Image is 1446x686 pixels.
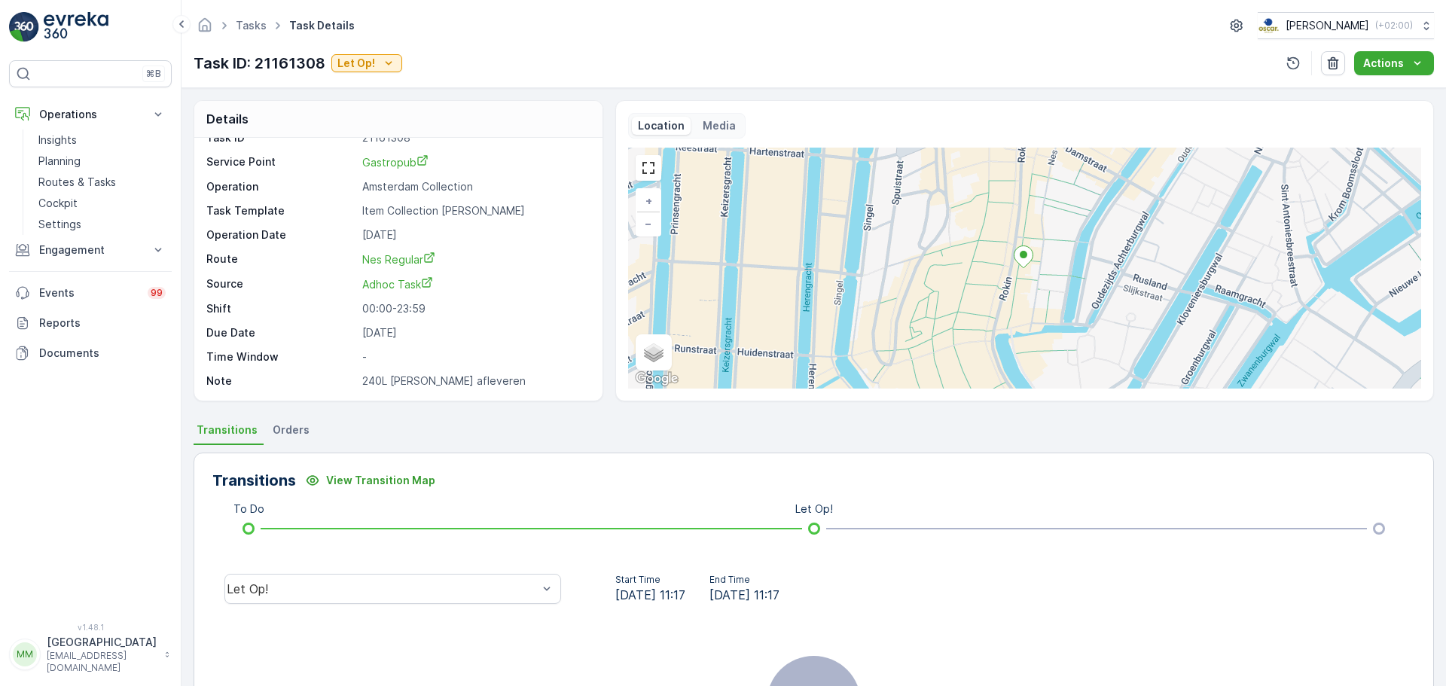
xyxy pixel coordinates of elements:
[637,157,660,179] a: View Fullscreen
[39,346,166,361] p: Documents
[206,373,356,389] p: Note
[32,172,172,193] a: Routes & Tasks
[296,468,444,492] button: View Transition Map
[47,650,157,674] p: [EMAIL_ADDRESS][DOMAIN_NAME]
[362,325,587,340] p: [DATE]
[206,179,356,194] p: Operation
[362,252,587,267] a: Nes Regular
[795,502,833,517] p: Let Op!
[206,130,356,145] p: Task ID
[615,586,685,604] span: [DATE] 11:17
[206,276,356,292] p: Source
[632,369,682,389] a: Open this area in Google Maps (opens a new window)
[326,473,435,488] p: View Transition Map
[38,175,116,190] p: Routes & Tasks
[286,18,358,33] span: Task Details
[1258,12,1434,39] button: [PERSON_NAME](+02:00)
[38,133,77,148] p: Insights
[44,12,108,42] img: logo_light-DOdMpM7g.png
[206,349,356,364] p: Time Window
[645,217,652,230] span: −
[9,278,172,308] a: Events99
[38,154,81,169] p: Planning
[362,253,435,266] span: Nes Regular
[331,54,402,72] button: Let Op!
[362,156,429,169] span: Gastropub
[1363,56,1404,71] p: Actions
[9,308,172,338] a: Reports
[32,151,172,172] a: Planning
[9,235,172,265] button: Engagement
[13,642,37,666] div: MM
[638,118,685,133] p: Location
[362,179,587,194] p: Amsterdam Collection
[206,227,356,242] p: Operation Date
[632,369,682,389] img: Google
[637,336,670,369] a: Layers
[637,212,660,235] a: Zoom Out
[206,110,249,128] p: Details
[362,130,587,145] p: 21161308
[32,130,172,151] a: Insights
[645,194,652,207] span: +
[9,635,172,674] button: MM[GEOGRAPHIC_DATA][EMAIL_ADDRESS][DOMAIN_NAME]
[362,276,587,292] a: Adhoc Task
[362,203,587,218] p: Item Collection [PERSON_NAME]
[362,301,587,316] p: 00:00-23:59
[1354,51,1434,75] button: Actions
[206,203,356,218] p: Task Template
[32,193,172,214] a: Cockpit
[1375,20,1413,32] p: ( +02:00 )
[362,227,587,242] p: [DATE]
[32,214,172,235] a: Settings
[236,19,267,32] a: Tasks
[206,325,356,340] p: Due Date
[206,301,356,316] p: Shift
[197,23,213,35] a: Homepage
[1286,18,1369,33] p: [PERSON_NAME]
[362,154,587,170] a: Gastropub
[9,338,172,368] a: Documents
[9,99,172,130] button: Operations
[615,574,685,586] p: Start Time
[637,190,660,212] a: Zoom In
[703,118,736,133] p: Media
[47,635,157,650] p: [GEOGRAPHIC_DATA]
[337,56,375,71] p: Let Op!
[39,316,166,331] p: Reports
[151,287,163,299] p: 99
[39,242,142,258] p: Engagement
[362,349,587,364] p: -
[212,469,296,492] p: Transitions
[206,154,356,170] p: Service Point
[1258,17,1280,34] img: basis-logo_rgb2x.png
[194,52,325,75] p: Task ID: 21161308
[362,278,433,291] span: Adhoc Task
[146,68,161,80] p: ⌘B
[9,623,172,632] span: v 1.48.1
[39,285,139,300] p: Events
[362,373,587,389] p: 240L [PERSON_NAME] afleveren
[38,196,78,211] p: Cockpit
[709,586,779,604] span: [DATE] 11:17
[273,422,310,438] span: Orders
[9,12,39,42] img: logo
[39,107,142,122] p: Operations
[206,252,356,267] p: Route
[233,502,264,517] p: To Do
[38,217,81,232] p: Settings
[197,422,258,438] span: Transitions
[709,574,779,586] p: End Time
[227,582,538,596] div: Let Op!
